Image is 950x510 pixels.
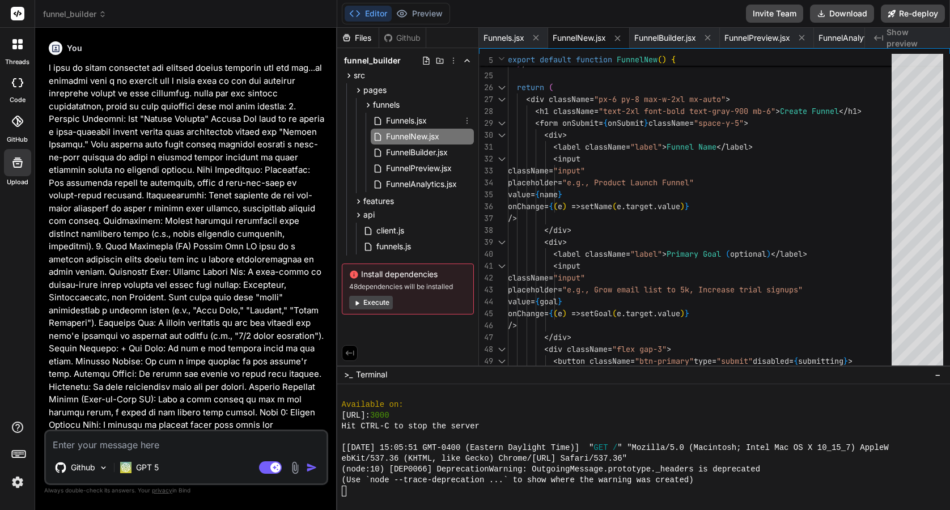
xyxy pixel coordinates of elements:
[612,201,617,211] span: (
[508,177,558,188] span: placeholder
[549,237,562,247] span: div
[558,308,562,318] span: e
[562,201,567,211] span: )
[479,355,493,367] div: 49
[558,296,562,307] span: }
[553,142,558,152] span: <
[363,84,387,96] span: pages
[562,130,567,140] span: >
[342,475,694,486] span: (Use `node --trace-deprecation ...` to show where the warning was created)
[544,308,549,318] span: =
[553,308,558,318] span: (
[385,146,449,159] span: FunnelBuilder.jsx
[617,201,621,211] span: e
[558,177,562,188] span: =
[667,249,698,259] span: Primary
[653,201,658,211] span: .
[887,27,941,49] span: Show preview
[385,130,440,143] span: FunnelNew.jsx
[385,161,453,175] span: FunnelPreview.jsx
[626,308,653,318] span: target
[621,308,626,318] span: .
[553,261,558,271] span: <
[558,201,562,211] span: e
[553,225,567,235] span: div
[932,365,943,384] button: −
[392,6,447,22] button: Preview
[508,320,517,330] span: />
[375,224,405,237] span: client.js
[349,296,393,309] button: Execute
[658,54,662,65] span: (
[479,82,493,93] div: 26
[553,154,558,164] span: <
[558,189,562,199] span: }
[580,201,612,211] span: setName
[689,118,694,128] span: =
[508,189,531,199] span: value
[567,332,571,342] span: >
[120,462,132,473] img: GPT 5
[662,142,667,152] span: >
[617,308,621,318] span: e
[494,82,509,93] div: Click to collapse the range.
[136,462,159,473] p: GPT 5
[553,332,567,342] span: div
[558,142,626,152] span: label className
[544,201,549,211] span: =
[789,284,803,295] span: ps"
[363,209,375,220] span: api
[626,249,630,259] span: =
[635,356,694,366] span: "btn-primary"
[344,55,401,66] span: funnel_builder
[479,284,493,296] div: 43
[599,106,775,116] span: "text-2xl font-bold text-gray-900 mb-6"
[43,8,107,20] span: funnel_builder
[780,106,807,116] span: Create
[685,308,689,318] span: }
[589,94,594,104] span: =
[479,212,493,224] div: 37
[479,224,493,236] div: 38
[540,189,558,199] span: name
[881,5,945,23] button: Re-deploy
[562,237,567,247] span: >
[342,453,627,464] span: ebKit/537.36 (KHTML, like Gecko) Chrome/[URL] Safari/537.36"
[508,284,558,295] span: placeholder
[848,106,857,116] span: h1
[576,54,612,65] span: function
[484,32,524,44] span: Funnels.jsx
[726,94,730,104] span: >
[593,443,608,453] span: GET
[798,356,843,366] span: submitting
[356,369,387,380] span: Terminal
[479,141,493,153] div: 31
[479,117,493,129] div: 29
[479,331,493,343] div: 47
[508,296,531,307] span: value
[71,462,95,473] p: Github
[508,213,517,223] span: />
[373,99,400,110] span: funnels
[562,177,694,188] span: "e.g., Product Launch Funnel"
[549,165,553,176] span: =
[526,94,531,104] span: <
[857,106,862,116] span: >
[479,93,493,105] div: 27
[680,308,685,318] span: )
[748,142,753,152] span: >
[621,201,626,211] span: .
[7,177,28,187] label: Upload
[535,118,540,128] span: <
[571,201,580,211] span: =>
[342,399,404,410] span: Available on:
[839,106,848,116] span: </
[617,54,658,65] span: FunnelNew
[712,356,716,366] span: =
[594,94,726,104] span: "px-6 py-8 max-w-2xl mx-auto"
[479,153,493,165] div: 32
[385,177,458,191] span: FunnelAnalytics.jsx
[289,461,302,474] img: attachment
[630,249,662,259] span: "label"
[549,273,553,283] span: =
